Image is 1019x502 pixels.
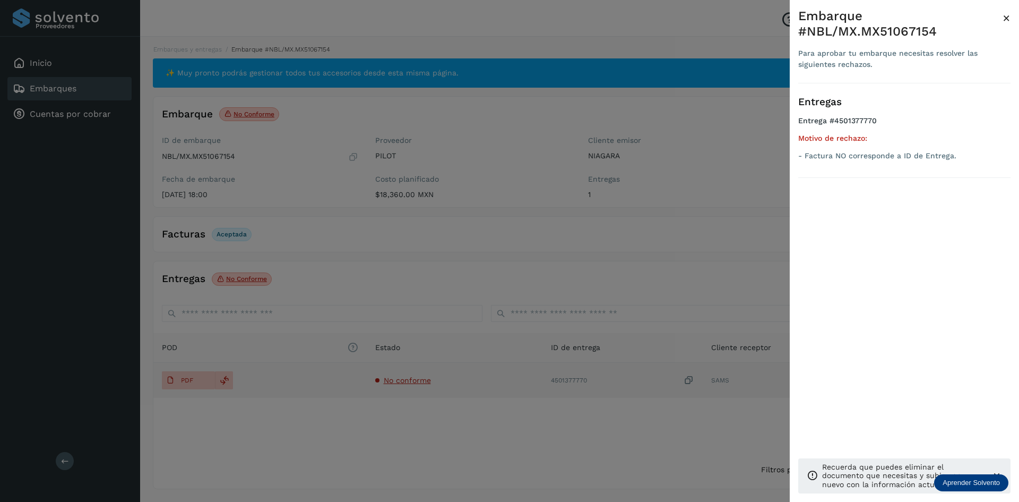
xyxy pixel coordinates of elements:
[798,96,1011,108] h3: Entregas
[798,116,1011,134] h4: Entrega #4501377770
[1003,11,1011,25] span: ×
[798,134,1011,143] h5: Motivo de rechazo:
[943,479,1000,487] p: Aprender Solvento
[1003,8,1011,28] button: Close
[798,151,1011,160] p: - Factura NO corresponde a ID de Entrega.
[798,48,1003,70] div: Para aprobar tu embarque necesitas resolver las siguientes rechazos.
[934,474,1008,491] div: Aprender Solvento
[822,463,983,489] p: Recuerda que puedes eliminar el documento que necesitas y subir uno nuevo con la información actu...
[798,8,1003,39] div: Embarque #NBL/MX.MX51067154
